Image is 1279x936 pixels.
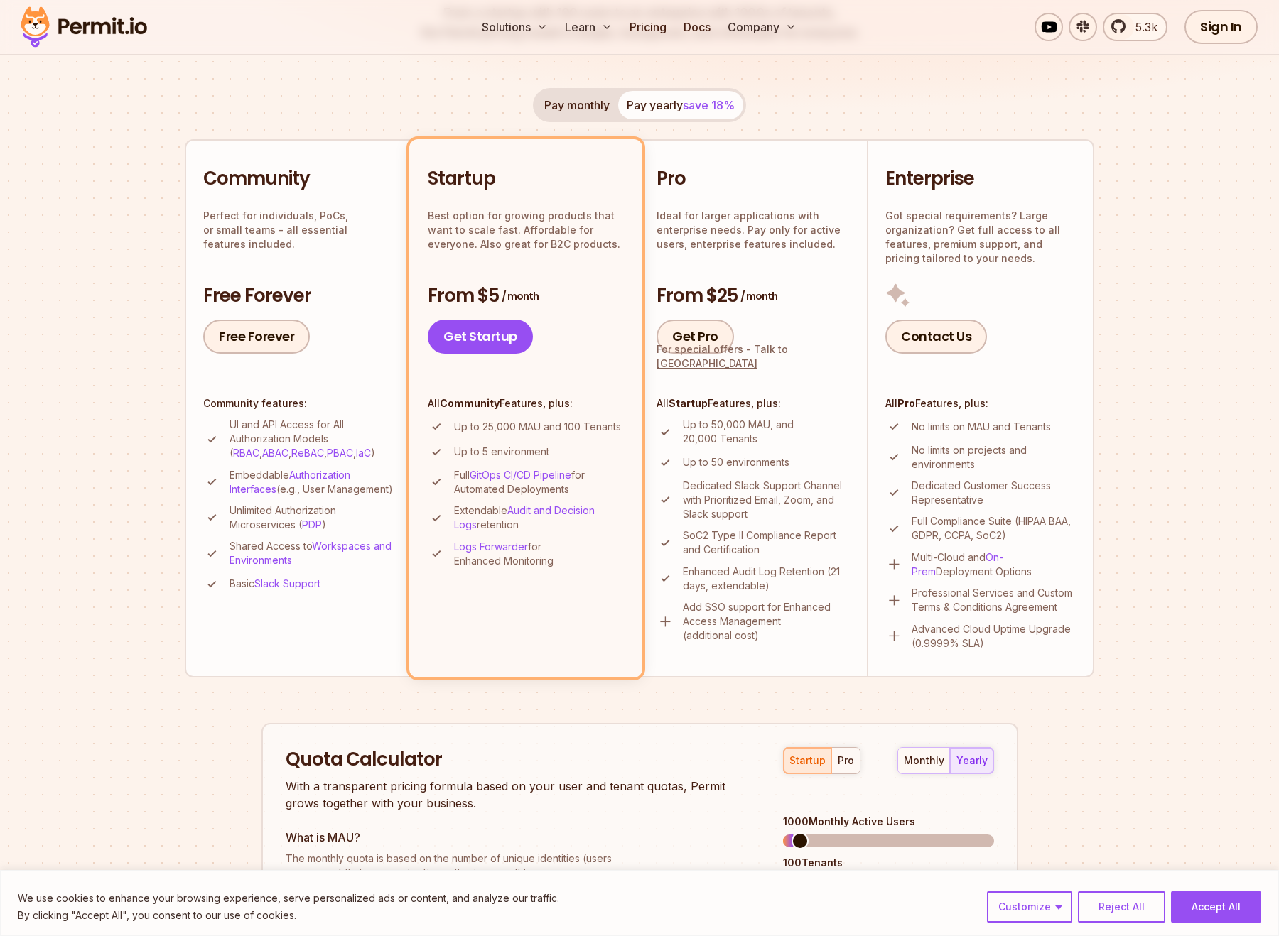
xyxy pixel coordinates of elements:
button: Accept All [1171,891,1261,923]
div: 1000 Monthly Active Users [783,815,993,829]
h3: From $5 [428,283,624,309]
h3: From $25 [657,283,850,309]
strong: Pro [897,397,915,409]
a: Pricing [624,13,672,41]
p: Extendable retention [454,504,624,532]
p: or services) that your application authorizes monthly. [286,851,732,880]
p: Unlimited Authorization Microservices ( ) [230,504,395,532]
div: pro [838,753,854,768]
a: Logs Forwarder [454,540,528,553]
button: Learn [559,13,618,41]
p: Got special requirements? Large organization? Get full access to all features, premium support, a... [885,209,1076,266]
p: Dedicated Customer Success Representative [912,479,1076,507]
p: Up to 25,000 MAU and 100 Tenants [454,420,621,434]
h4: All Features, plus: [657,396,850,410]
p: Best option for growing products that want to scale fast. Affordable for everyone. Also great for... [428,209,624,251]
p: With a transparent pricing formula based on your user and tenant quotas, Permit grows together wi... [286,778,732,812]
a: Sign In [1184,10,1258,44]
p: Ideal for larger applications with enterprise needs. Pay only for active users, enterprise featur... [657,209,850,251]
h4: All Features, plus: [885,396,1076,410]
h3: What is MAU? [286,829,732,846]
button: Reject All [1078,891,1165,923]
button: Company [722,13,802,41]
span: 5.3k [1127,18,1157,36]
button: Pay monthly [536,91,618,119]
div: For special offers - [657,342,850,371]
p: UI and API Access for All Authorization Models ( , , , , ) [230,418,395,460]
a: Slack Support [254,577,320,589]
p: Full for Automated Deployments [454,468,624,496]
img: Permit logo [14,3,153,51]
a: 5.3k [1103,13,1167,41]
a: Get Startup [428,320,533,354]
p: Multi-Cloud and Deployment Options [912,550,1076,579]
h2: Enterprise [885,166,1076,192]
p: Enhanced Audit Log Retention (21 days, extendable) [683,565,850,593]
p: By clicking "Accept All", you consent to our use of cookies. [18,907,559,924]
h2: Community [203,166,395,192]
a: Contact Us [885,320,987,354]
a: GitOps CI/CD Pipeline [470,469,571,481]
h4: All Features, plus: [428,396,624,410]
button: Customize [987,891,1072,923]
p: No limits on MAU and Tenants [912,420,1051,434]
h4: Community features: [203,396,395,410]
a: RBAC [233,447,259,459]
p: Up to 5 environment [454,445,549,459]
p: We use cookies to enhance your browsing experience, serve personalized ads or content, and analyz... [18,890,559,907]
p: Perfect for individuals, PoCs, or small teams - all essential features included. [203,209,395,251]
p: SoC2 Type II Compliance Report and Certification [683,528,850,557]
a: PBAC [327,447,353,459]
button: Solutions [476,13,554,41]
p: No limits on projects and environments [912,443,1076,472]
h2: Pro [657,166,850,192]
a: Audit and Decision Logs [454,504,595,530]
a: Free Forever [203,320,310,354]
span: The monthly quota is based on the number of unique identities (users [286,851,732,866]
a: Docs [678,13,716,41]
p: Dedicated Slack Support Channel with Prioritized Email, Zoom, and Slack support [683,479,850,521]
a: Get Pro [657,320,734,354]
h3: Free Forever [203,283,395,309]
a: ABAC [262,447,288,459]
a: IaC [356,447,371,459]
a: Authorization Interfaces [230,469,350,495]
a: ReBAC [291,447,324,459]
p: for Enhanced Monitoring [454,540,624,568]
p: Professional Services and Custom Terms & Conditions Agreement [912,586,1076,614]
h2: Quota Calculator [286,747,732,773]
p: Up to 50 environments [683,455,789,469]
span: / month [740,289,777,303]
div: 100 Tenants [783,856,993,870]
strong: Startup [669,397,708,409]
div: monthly [904,753,944,768]
p: Advanced Cloud Uptime Upgrade (0.9999% SLA) [912,622,1076,651]
p: Up to 50,000 MAU, and 20,000 Tenants [683,418,850,446]
a: PDP [302,518,322,530]
span: / month [502,289,539,303]
a: On-Prem [912,551,1003,577]
strong: Community [440,397,500,409]
p: Add SSO support for Enhanced Access Management (additional cost) [683,600,850,643]
p: Embeddable (e.g., User Management) [230,468,395,496]
h2: Startup [428,166,624,192]
p: Full Compliance Suite (HIPAA BAA, GDPR, CCPA, SoC2) [912,514,1076,543]
p: Basic [230,577,320,591]
p: Shared Access to [230,539,395,567]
